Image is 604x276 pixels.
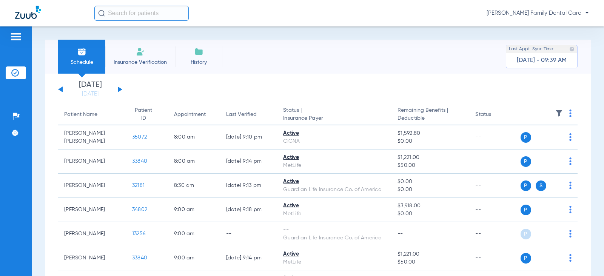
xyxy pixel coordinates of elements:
[132,159,147,164] span: 33840
[469,198,520,222] td: --
[226,111,271,119] div: Last Verified
[58,222,126,246] td: [PERSON_NAME]
[283,130,385,137] div: Active
[517,57,567,64] span: [DATE] - 09:39 AM
[283,258,385,266] div: MetLife
[509,45,554,53] span: Last Appt. Sync Time:
[168,174,220,198] td: 8:30 AM
[220,246,277,270] td: [DATE] 9:14 PM
[220,222,277,246] td: --
[111,59,169,66] span: Insurance Verification
[283,250,385,258] div: Active
[398,114,463,122] span: Deductible
[521,253,531,264] span: P
[398,202,463,210] span: $3,918.00
[283,162,385,170] div: MetLife
[569,46,575,52] img: last sync help info
[398,250,463,258] span: $1,221.00
[398,137,463,145] span: $0.00
[283,210,385,218] div: MetLife
[68,90,113,98] a: [DATE]
[521,156,531,167] span: P
[569,206,572,213] img: group-dot-blue.svg
[64,111,120,119] div: Patient Name
[98,10,105,17] img: Search Icon
[58,150,126,174] td: [PERSON_NAME]
[68,81,113,98] li: [DATE]
[569,157,572,165] img: group-dot-blue.svg
[226,111,257,119] div: Last Verified
[469,174,520,198] td: --
[391,104,469,125] th: Remaining Benefits |
[569,109,572,117] img: group-dot-blue.svg
[398,154,463,162] span: $1,221.00
[283,137,385,145] div: CIGNA
[132,106,162,122] div: Patient ID
[469,125,520,150] td: --
[220,125,277,150] td: [DATE] 9:10 PM
[168,198,220,222] td: 9:00 AM
[58,198,126,222] td: [PERSON_NAME]
[132,207,147,212] span: 34802
[569,254,572,262] img: group-dot-blue.svg
[283,226,385,234] div: --
[283,154,385,162] div: Active
[220,174,277,198] td: [DATE] 9:13 PM
[469,246,520,270] td: --
[174,111,206,119] div: Appointment
[58,174,126,198] td: [PERSON_NAME]
[283,186,385,194] div: Guardian Life Insurance Co. of America
[555,109,563,117] img: filter.svg
[194,47,203,56] img: History
[132,134,147,140] span: 35072
[283,178,385,186] div: Active
[398,178,463,186] span: $0.00
[283,202,385,210] div: Active
[15,6,41,19] img: Zuub Logo
[283,114,385,122] span: Insurance Payer
[220,150,277,174] td: [DATE] 9:14 PM
[64,59,100,66] span: Schedule
[521,229,531,239] span: P
[132,106,155,122] div: Patient ID
[168,222,220,246] td: 9:00 AM
[569,182,572,189] img: group-dot-blue.svg
[398,162,463,170] span: $50.00
[168,125,220,150] td: 8:00 AM
[277,104,391,125] th: Status |
[174,111,214,119] div: Appointment
[58,246,126,270] td: [PERSON_NAME]
[521,180,531,191] span: P
[521,205,531,215] span: P
[168,150,220,174] td: 8:00 AM
[398,210,463,218] span: $0.00
[536,180,546,191] span: S
[136,47,145,56] img: Manual Insurance Verification
[398,130,463,137] span: $1,592.80
[569,133,572,141] img: group-dot-blue.svg
[94,6,189,21] input: Search for patients
[283,234,385,242] div: Guardian Life Insurance Co. of America
[58,125,126,150] td: [PERSON_NAME] [PERSON_NAME]
[469,150,520,174] td: --
[398,231,403,236] span: --
[181,59,217,66] span: History
[10,32,22,41] img: hamburger-icon
[132,183,145,188] span: 32181
[168,246,220,270] td: 9:00 AM
[132,231,145,236] span: 13256
[398,258,463,266] span: $50.00
[64,111,97,119] div: Patient Name
[132,255,147,261] span: 33840
[521,132,531,143] span: P
[220,198,277,222] td: [DATE] 9:18 PM
[77,47,86,56] img: Schedule
[569,230,572,237] img: group-dot-blue.svg
[469,222,520,246] td: --
[398,186,463,194] span: $0.00
[487,9,589,17] span: [PERSON_NAME] Family Dental Care
[469,104,520,125] th: Status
